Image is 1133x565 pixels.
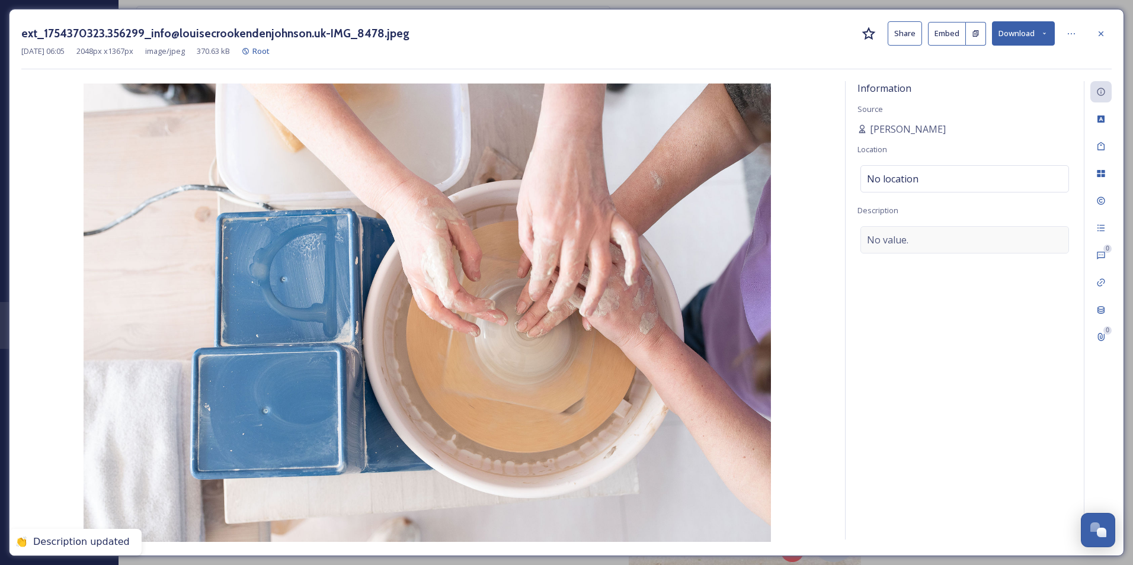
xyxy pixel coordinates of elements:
span: No location [867,172,918,186]
button: Open Chat [1081,513,1115,547]
button: Download [992,21,1055,46]
div: 0 [1103,245,1112,253]
div: 👏 [15,536,27,548]
span: Description [857,205,898,216]
span: image/jpeg [145,46,185,57]
span: Source [857,104,883,114]
span: No value. [867,233,908,247]
div: 0 [1103,326,1112,335]
span: Location [857,144,887,155]
h3: ext_1754370323.356299_info@louisecrookendenjohnson.uk-IMG_8478.jpeg [21,25,409,42]
div: Description updated [33,536,130,548]
button: Embed [928,22,966,46]
span: 370.63 kB [197,46,230,57]
span: Information [857,82,911,95]
button: Share [888,21,922,46]
span: [DATE] 06:05 [21,46,65,57]
span: [PERSON_NAME] [870,122,946,136]
img: info%40louisecrookendenjohnson.uk-IMG_8478.jpeg [21,84,833,542]
span: Root [252,46,270,56]
span: 2048 px x 1367 px [76,46,133,57]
